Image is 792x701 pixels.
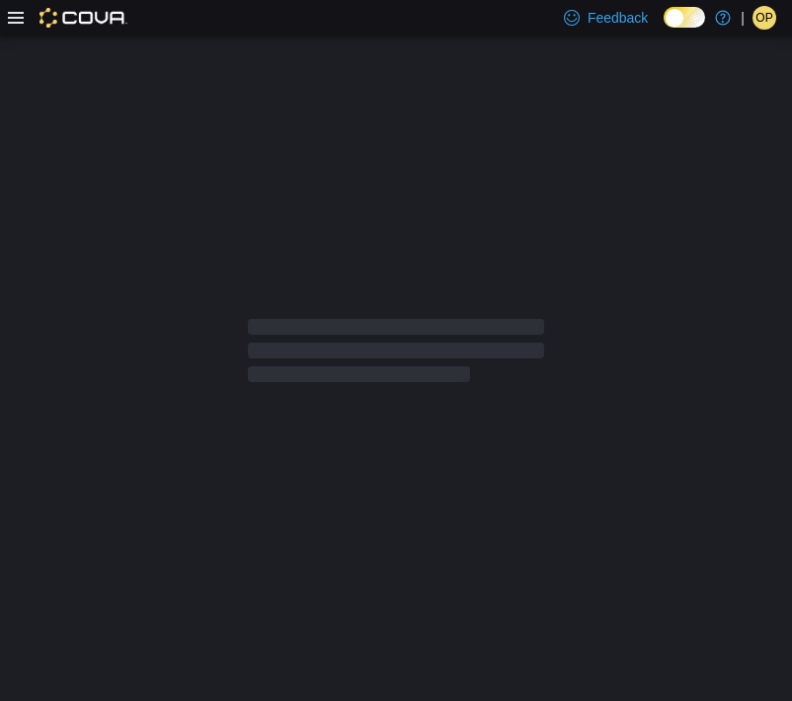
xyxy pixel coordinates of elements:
[40,8,127,28] img: Cova
[755,6,772,30] span: OP
[752,6,776,30] div: Olivia Palmiere
[248,323,544,386] span: Loading
[664,28,665,29] span: Dark Mode
[741,6,745,30] p: |
[588,8,648,28] span: Feedback
[664,7,705,28] input: Dark Mode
